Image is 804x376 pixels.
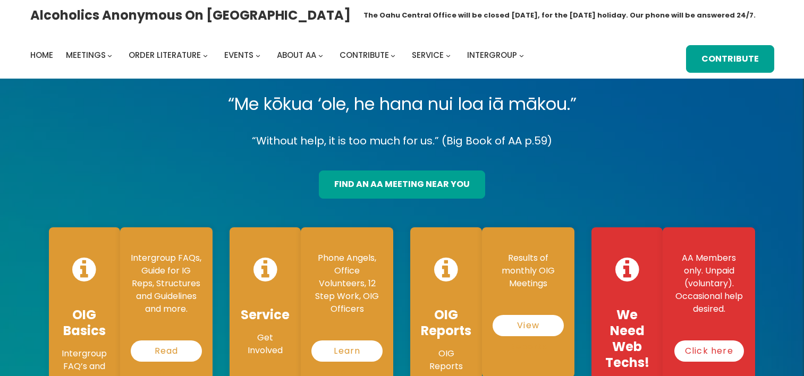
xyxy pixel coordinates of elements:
[602,307,652,371] h4: We Need Web Techs!
[40,132,764,150] p: “Without help, it is too much for us.” (Big Book of AA p.59)
[311,252,383,315] p: Phone Angels, Office Volunteers, 12 Step Work, OIG Officers
[240,307,290,323] h4: Service
[318,53,323,58] button: About AA submenu
[493,315,563,336] a: View Reports
[203,53,208,58] button: Order Literature submenu
[686,45,774,73] a: Contribute
[40,89,764,119] p: “Me kōkua ‘ole, he hana nui loa iā mākou.”
[311,340,383,362] a: Learn More…
[30,48,528,63] nav: Intergroup
[467,48,517,63] a: Intergroup
[30,49,53,61] span: Home
[493,252,563,290] p: Results of monthly OIG Meetings
[66,49,106,61] span: Meetings
[277,48,316,63] a: About AA
[421,307,471,339] h4: OIG Reports
[131,252,202,315] p: Intergroup FAQs, Guide for IG Reps, Structures and Guidelines and more.
[224,49,253,61] span: Events
[340,49,389,61] span: Contribute
[60,307,109,339] h4: OIG Basics
[519,53,524,58] button: Intergroup submenu
[30,4,351,27] a: Alcoholics Anonymous on [GEOGRAPHIC_DATA]
[129,49,201,61] span: Order Literature
[412,49,444,61] span: Service
[363,10,756,21] h1: The Oahu Central Office will be closed [DATE], for the [DATE] holiday. Our phone will be answered...
[256,53,260,58] button: Events submenu
[107,53,112,58] button: Meetings submenu
[467,49,517,61] span: Intergroup
[391,53,395,58] button: Contribute submenu
[412,48,444,63] a: Service
[240,331,290,357] p: Get Involved
[446,53,451,58] button: Service submenu
[421,347,471,373] p: OIG Reports
[30,48,53,63] a: Home
[319,170,485,199] a: find an aa meeting near you
[224,48,253,63] a: Events
[277,49,316,61] span: About AA
[66,48,106,63] a: Meetings
[340,48,389,63] a: Contribute
[673,252,744,315] p: AA Members only. Unpaid (voluntary). Occasional help desired.
[131,340,202,362] a: Read More…
[674,340,744,362] a: Click here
